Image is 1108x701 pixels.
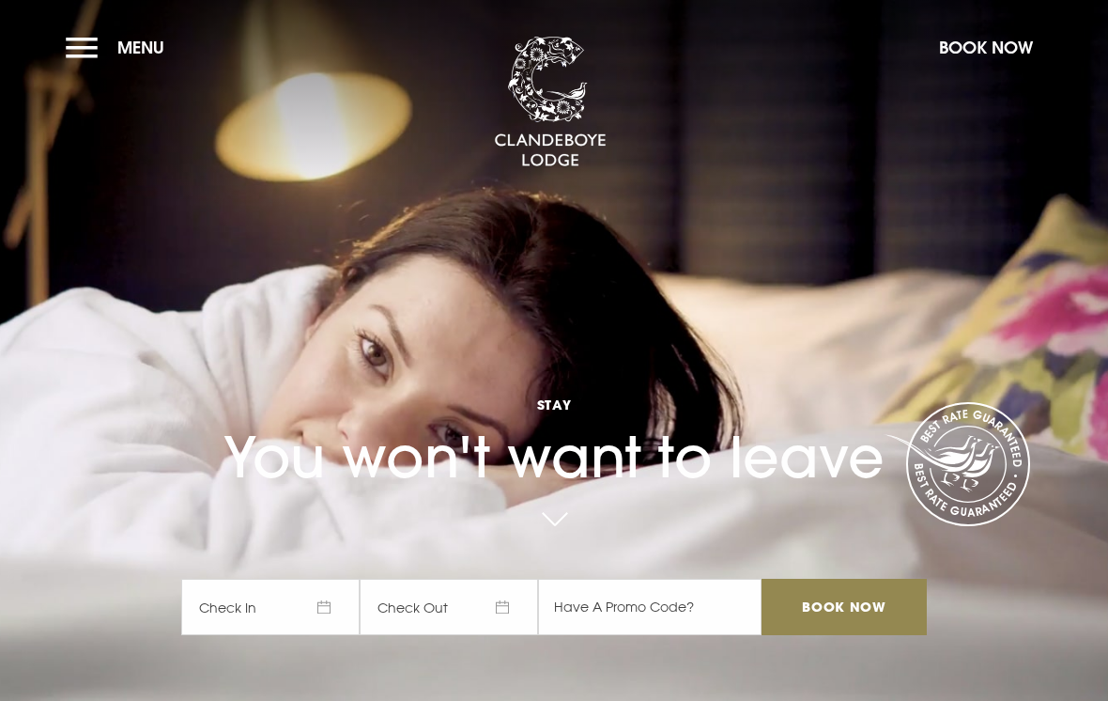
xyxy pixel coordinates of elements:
[66,27,174,68] button: Menu
[762,579,927,635] input: Book Now
[181,579,360,635] span: Check In
[181,396,927,413] span: Stay
[930,27,1042,68] button: Book Now
[181,350,927,491] h1: You won't want to leave
[117,37,164,58] span: Menu
[494,37,607,168] img: Clandeboye Lodge
[360,579,538,635] span: Check Out
[538,579,762,635] input: Have A Promo Code?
